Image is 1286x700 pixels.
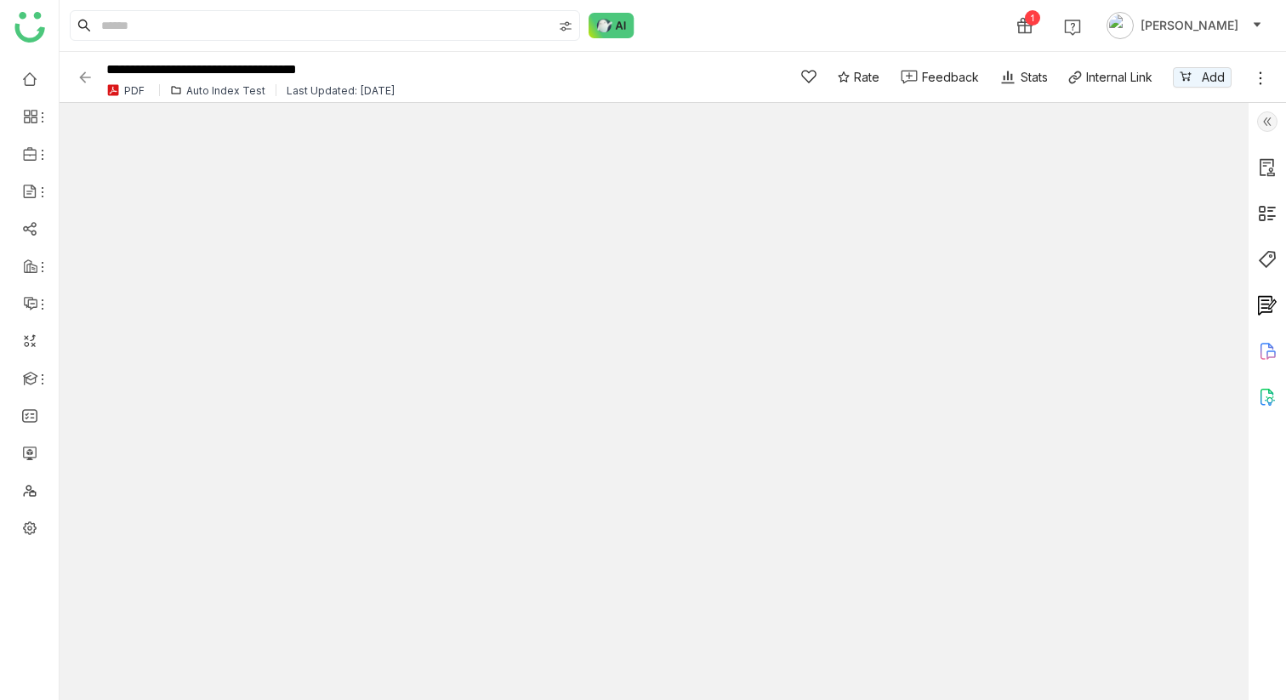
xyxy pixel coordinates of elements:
[106,83,120,97] img: pdf.svg
[589,13,634,38] img: ask-buddy-normal.svg
[1141,16,1238,35] span: [PERSON_NAME]
[854,68,879,86] span: Rate
[1064,19,1081,36] img: help.svg
[1202,68,1225,87] span: Add
[901,70,918,84] img: feedback-1.svg
[999,68,1048,86] div: Stats
[1173,67,1232,88] button: Add
[1086,68,1152,86] div: Internal Link
[559,20,572,33] img: search-type.svg
[170,84,182,96] img: folder.svg
[1103,12,1266,39] button: [PERSON_NAME]
[1107,12,1134,39] img: avatar
[999,69,1016,86] img: stats.svg
[287,84,395,97] div: Last Updated: [DATE]
[186,84,265,97] div: Auto Index Test
[922,68,979,86] div: Feedback
[77,69,94,86] img: back
[14,12,45,43] img: logo
[124,84,145,97] div: PDF
[1025,10,1040,26] div: 1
